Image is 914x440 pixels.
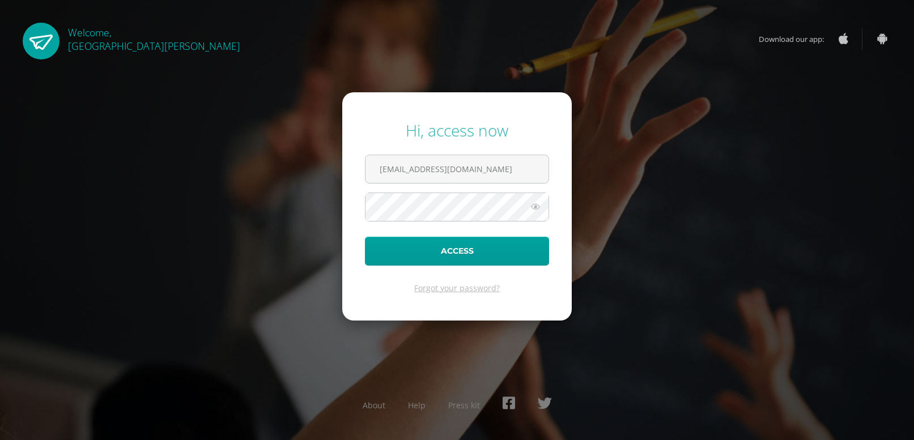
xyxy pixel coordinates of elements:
[759,28,835,50] span: Download our app:
[68,23,240,53] div: Welcome,
[408,400,426,411] a: Help
[365,237,549,266] button: Access
[68,39,240,53] span: [GEOGRAPHIC_DATA][PERSON_NAME]
[365,155,549,183] input: Correo electrónico o usuario
[365,119,549,141] div: Hi, access now
[363,400,385,411] a: About
[448,400,480,411] a: Press kit
[414,283,500,293] a: Forgot your password?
